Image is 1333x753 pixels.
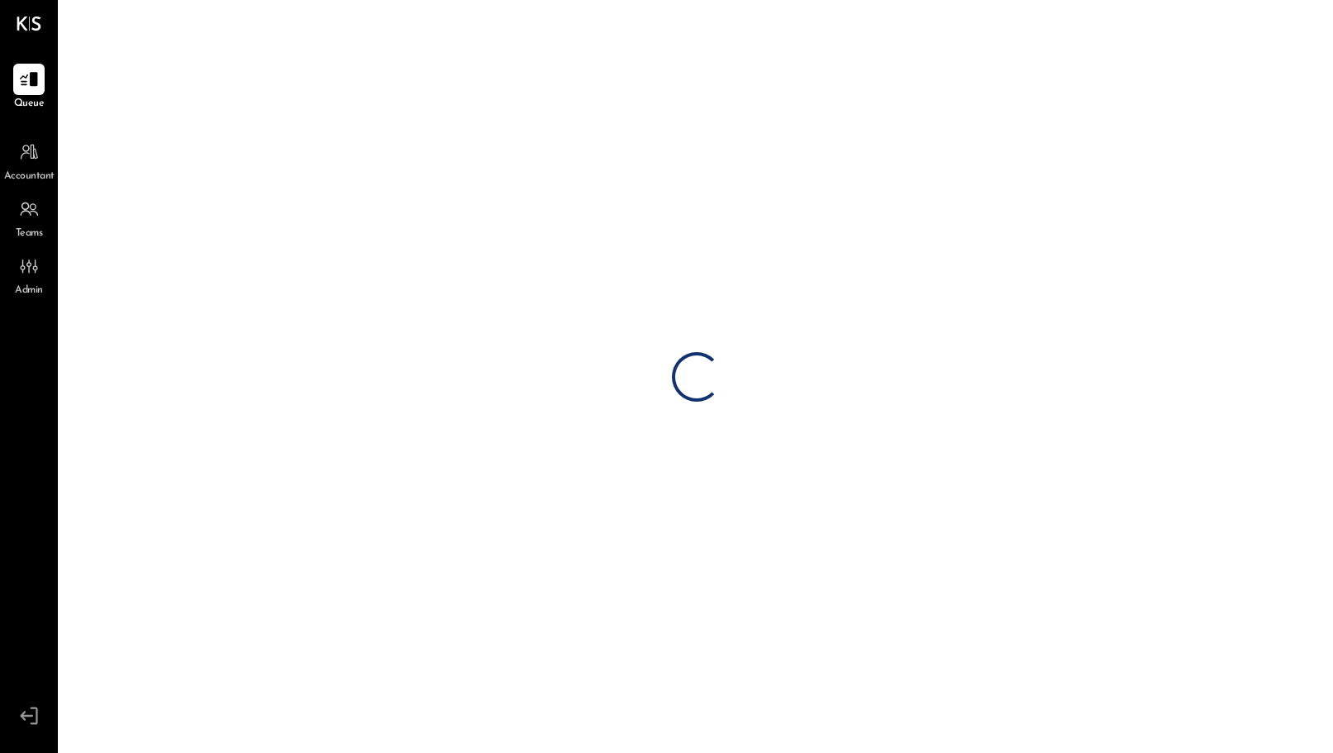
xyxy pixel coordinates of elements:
a: Teams [1,193,57,241]
span: Queue [14,97,45,112]
span: Teams [16,226,43,241]
a: Admin [1,250,57,298]
a: Queue [1,64,57,112]
span: Admin [15,284,43,298]
span: Accountant [4,169,55,184]
a: Accountant [1,136,57,184]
